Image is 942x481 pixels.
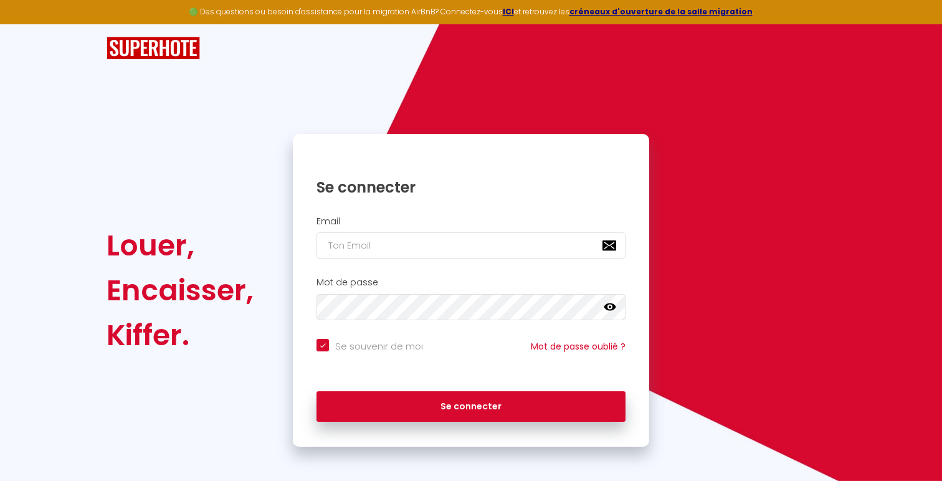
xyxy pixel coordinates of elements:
img: SuperHote logo [107,37,200,60]
button: Se connecter [316,391,626,422]
h1: Se connecter [316,178,626,197]
div: Louer, [107,223,254,268]
input: Ton Email [316,232,626,259]
div: Kiffer. [107,313,254,358]
a: créneaux d'ouverture de la salle migration [569,6,753,17]
div: Encaisser, [107,268,254,313]
a: Mot de passe oublié ? [531,340,626,353]
h2: Email [316,216,626,227]
a: ICI [503,6,514,17]
h2: Mot de passe [316,277,626,288]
